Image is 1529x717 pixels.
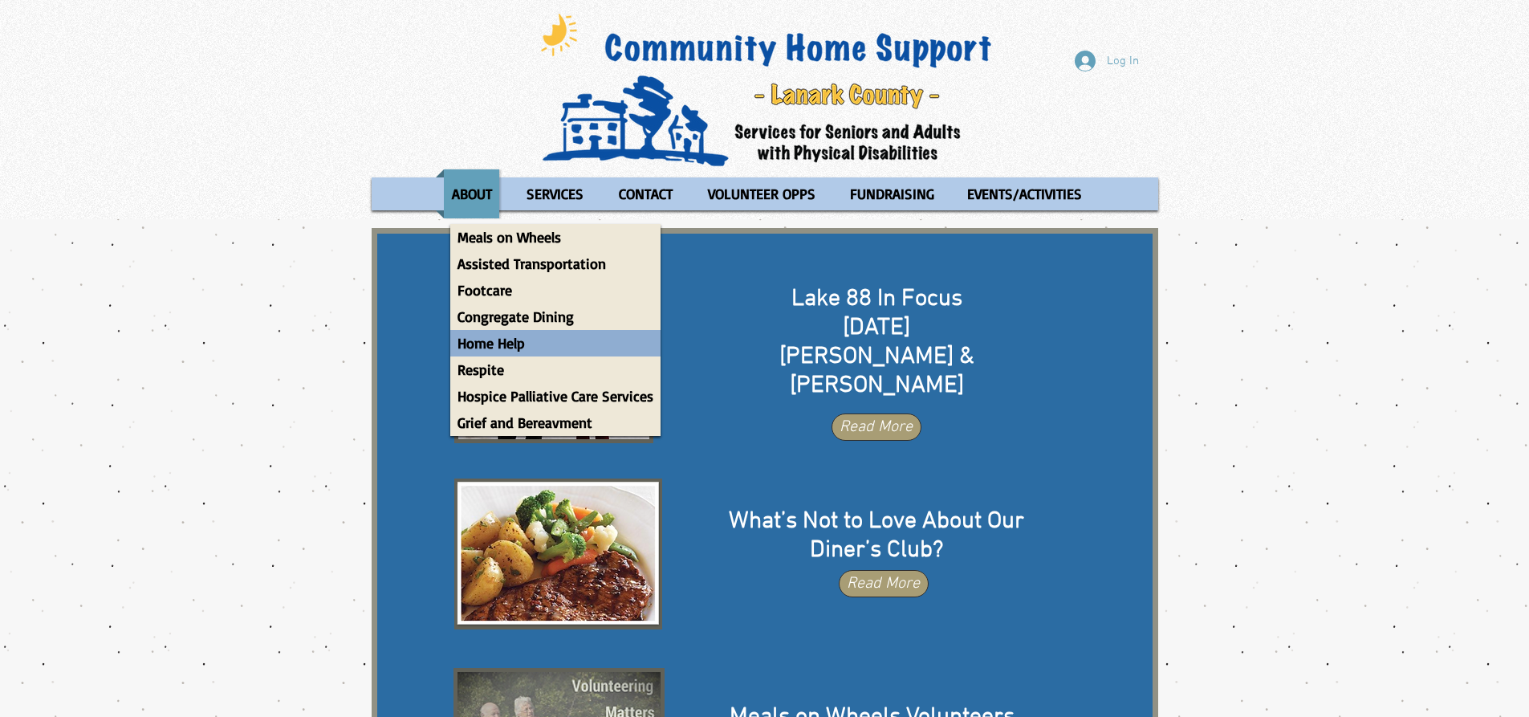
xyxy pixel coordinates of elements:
[1101,53,1145,70] span: Log In
[450,330,532,356] p: Home Help
[450,330,661,356] a: Home Help
[450,224,568,251] p: Meals on Wheels
[511,169,599,218] a: SERVICES
[450,409,661,436] a: Grief and Bereavment
[701,169,823,218] p: VOLUNTEER OPPS
[603,169,689,218] a: CONTACT
[450,356,661,383] a: Respite
[445,169,499,218] p: ABOUT
[450,356,511,383] p: Respite
[436,169,507,218] a: ABOUT
[450,383,661,409] a: Hospice Palliative Care Services
[840,416,913,438] span: Read More
[372,169,1158,218] nav: Site
[847,572,920,595] span: Read More
[729,507,1024,536] span: What’s Not to Love About Our
[450,277,519,304] p: Footcare
[832,413,921,441] a: Read More
[693,169,831,218] a: VOLUNTEER OPPS
[455,479,661,629] img: DC Pic 2.png
[450,251,661,277] a: Assisted Transportation
[450,277,661,304] a: Footcare
[450,224,661,251] a: Meals on Wheels
[843,169,941,218] p: FUNDRAISING
[450,304,661,330] a: Congregate Dining
[835,169,948,218] a: FUNDRAISING
[843,313,910,343] span: [DATE]
[612,169,680,218] p: CONTACT
[519,169,591,218] p: SERVICES
[450,409,600,436] p: Grief and Bereavment
[791,284,962,314] span: Lake 88 In Focus
[960,169,1089,218] p: EVENTS/ACTIVITIES
[450,251,613,277] p: Assisted Transportation
[450,304,581,330] p: Congregate Dining
[1063,46,1150,76] button: Log In
[779,342,974,401] span: [PERSON_NAME] & [PERSON_NAME]
[810,536,943,565] span: Diner’s Club?
[839,570,929,597] a: Read More
[952,169,1097,218] a: EVENTS/ACTIVITIES
[530,10,1002,169] div: CHSLC Logo on Sign.png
